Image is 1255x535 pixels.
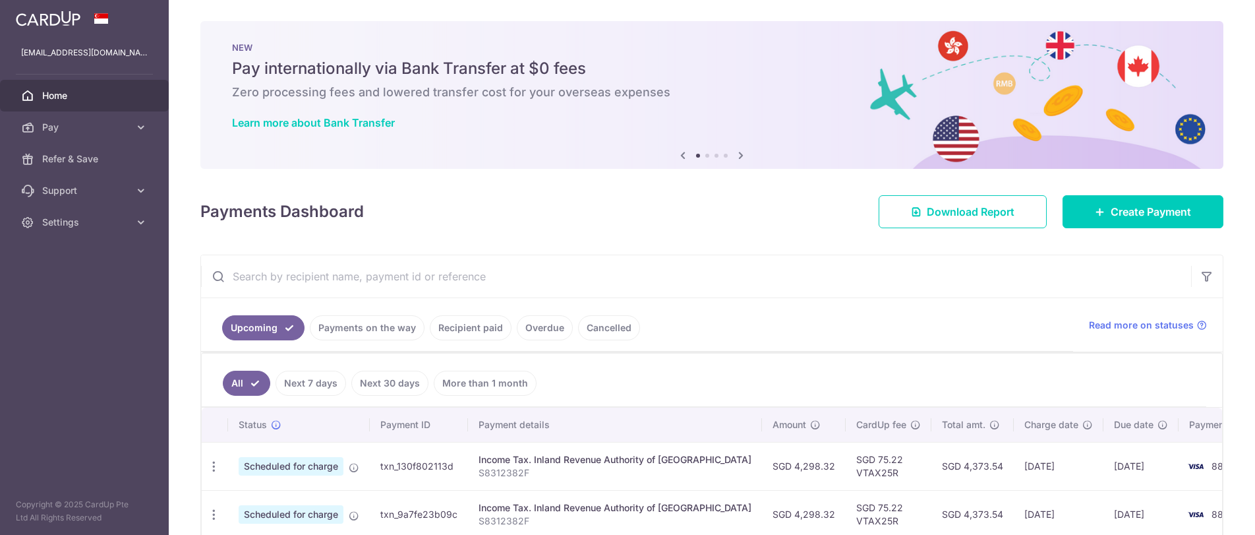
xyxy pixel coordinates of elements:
span: Support [42,184,129,197]
a: Payments on the way [310,315,424,340]
a: Cancelled [578,315,640,340]
span: Due date [1114,418,1153,431]
h5: Pay internationally via Bank Transfer at $0 fees [232,58,1192,79]
div: Income Tax. Inland Revenue Authority of [GEOGRAPHIC_DATA] [479,453,751,466]
td: [DATE] [1103,442,1179,490]
td: [DATE] [1014,442,1103,490]
span: Status [239,418,267,431]
h6: Zero processing fees and lowered transfer cost for your overseas expenses [232,84,1192,100]
span: Charge date [1024,418,1078,431]
span: Pay [42,121,129,134]
td: txn_130f802113d [370,442,468,490]
span: Create Payment [1111,204,1191,220]
a: Create Payment [1063,195,1223,228]
th: Payment ID [370,408,468,442]
a: Overdue [517,315,573,340]
th: Payment details [468,408,762,442]
img: CardUp [16,11,80,26]
a: Learn more about Bank Transfer [232,116,395,129]
a: Read more on statuses [1089,319,1207,332]
span: Scheduled for charge [239,457,343,476]
p: S8312382F [479,466,751,480]
div: Income Tax. Inland Revenue Authority of [GEOGRAPHIC_DATA] [479,501,751,515]
a: Recipient paid [430,315,511,340]
a: Download Report [879,195,1047,228]
span: Total amt. [942,418,985,431]
a: More than 1 month [434,371,537,396]
img: Bank transfer banner [200,21,1223,169]
h4: Payments Dashboard [200,200,364,224]
img: Bank Card [1182,507,1209,522]
a: Next 7 days [276,371,346,396]
span: Home [42,89,129,102]
p: [EMAIL_ADDRESS][DOMAIN_NAME] [21,46,148,59]
span: CardUp fee [856,418,906,431]
a: Next 30 days [351,371,428,396]
input: Search by recipient name, payment id or reference [201,255,1191,298]
span: Read more on statuses [1089,319,1194,332]
span: Download Report [927,204,1014,220]
span: 8847 [1211,509,1235,520]
span: Settings [42,216,129,229]
p: S8312382F [479,515,751,528]
p: NEW [232,42,1192,53]
td: SGD 4,298.32 [762,442,846,490]
span: 8847 [1211,460,1235,472]
span: Amount [773,418,806,431]
td: SGD 4,373.54 [931,442,1014,490]
span: Refer & Save [42,152,129,166]
a: Upcoming [222,315,305,340]
span: Scheduled for charge [239,505,343,524]
td: SGD 75.22 VTAX25R [846,442,931,490]
a: All [223,371,270,396]
img: Bank Card [1182,458,1209,474]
